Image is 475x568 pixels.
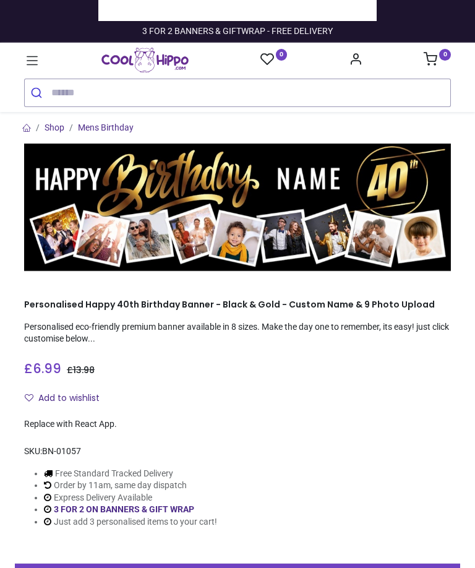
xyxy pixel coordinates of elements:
[349,56,362,66] a: Account Info
[25,79,51,106] button: Submit
[24,321,451,345] p: Personalised eco-friendly premium banner available in 8 sizes. Make the day one to remember, its ...
[33,359,61,377] span: 6.99
[44,492,217,504] li: Express Delivery Available
[73,364,95,376] span: 13.98
[108,4,367,17] iframe: Customer reviews powered by Trustpilot
[44,516,217,528] li: Just add 3 personalised items to your cart!
[44,480,217,492] li: Order by 11am, same day dispatch
[260,52,288,67] a: 0
[45,123,64,132] a: Shop
[67,364,95,376] span: £
[25,394,33,402] i: Add to wishlist
[24,418,451,431] div: Replace with React App.
[24,388,110,409] button: Add to wishlistAdd to wishlist
[78,123,134,132] a: Mens Birthday
[24,360,61,378] span: £
[276,49,288,61] sup: 0
[54,504,194,514] a: 3 FOR 2 ON BANNERS & GIFT WRAP
[101,48,189,72] a: Logo of Cool Hippo
[24,445,451,458] div: SKU:
[439,49,451,61] sup: 0
[101,48,189,72] img: Cool Hippo
[44,468,217,480] li: Free Standard Tracked Delivery
[24,144,451,272] img: Personalised Happy 40th Birthday Banner - Black & Gold - Custom Name & 9 Photo Upload
[42,446,81,456] span: BN-01057
[24,299,451,311] h1: Personalised Happy 40th Birthday Banner - Black & Gold - Custom Name & 9 Photo Upload
[424,56,451,66] a: 0
[142,25,333,38] div: 3 FOR 2 BANNERS & GIFTWRAP - FREE DELIVERY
